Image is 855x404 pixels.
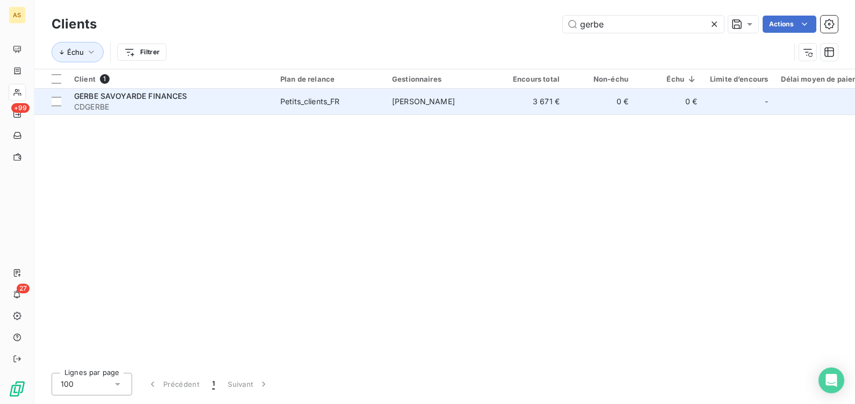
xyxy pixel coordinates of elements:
[74,91,187,100] span: GERBE SAVOYARDE FINANCES
[74,75,96,83] span: Client
[9,380,26,398] img: Logo LeanPay
[141,373,206,395] button: Précédent
[280,75,379,83] div: Plan de relance
[392,75,491,83] div: Gestionnaires
[74,102,267,112] span: CDGERBE
[566,89,635,114] td: 0 €
[573,75,628,83] div: Non-échu
[17,284,30,293] span: 27
[392,97,455,106] span: [PERSON_NAME]
[100,74,110,84] span: 1
[206,373,221,395] button: 1
[52,42,104,62] button: Échu
[497,89,566,114] td: 3 671 €
[9,6,26,24] div: AS
[563,16,724,33] input: Rechercher
[710,75,768,83] div: Limite d’encours
[11,103,30,113] span: +99
[818,367,844,393] div: Open Intercom Messenger
[280,96,340,107] div: Petits_clients_FR
[67,48,84,56] span: Échu
[641,75,697,83] div: Échu
[52,15,97,34] h3: Clients
[61,379,74,389] span: 100
[221,373,276,395] button: Suivant
[763,16,816,33] button: Actions
[504,75,560,83] div: Encours total
[212,379,215,389] span: 1
[765,96,768,107] span: -
[117,44,166,61] button: Filtrer
[635,89,704,114] td: 0 €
